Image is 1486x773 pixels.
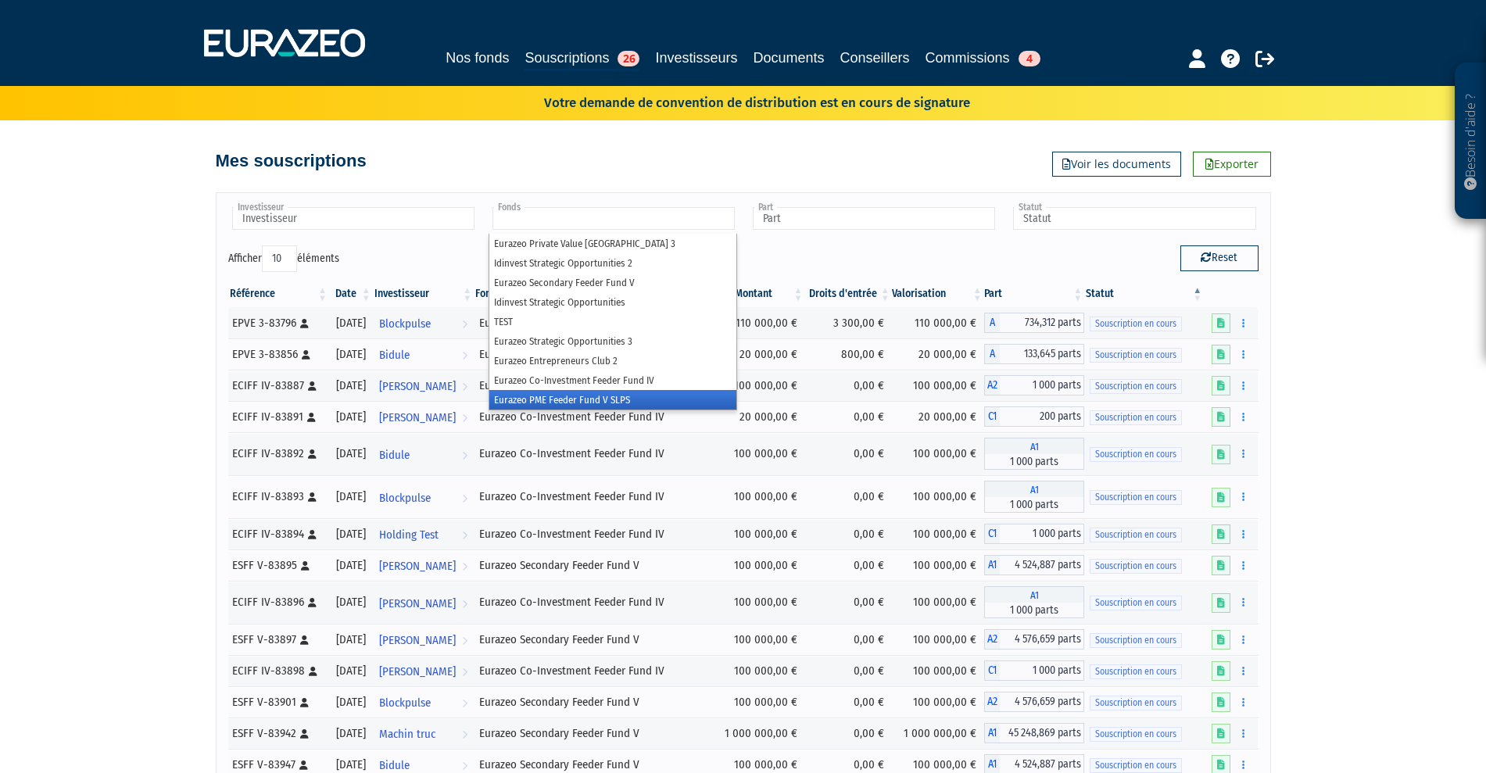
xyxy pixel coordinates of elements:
i: [Français] Personne physique [300,698,309,707]
td: 20 000,00 € [713,338,805,370]
span: [PERSON_NAME] [379,626,456,655]
span: 26 [618,51,639,66]
i: Voir l'investisseur [462,689,467,718]
i: Voir l'investisseur [462,484,467,513]
li: Eurazeo Strategic Opportunities 3 [489,331,736,351]
td: 100 000,00 € [892,686,984,718]
span: A1 [984,723,1000,743]
td: 0,00 € [805,655,892,686]
div: ECIFF IV-83892 [232,446,324,462]
td: 0,00 € [805,370,892,401]
i: [Français] Personne physique [308,530,317,539]
div: [DATE] [335,446,367,462]
div: [DATE] [335,632,367,648]
span: A1 [984,438,1085,454]
div: [DATE] [335,378,367,394]
a: Bidule [373,438,474,470]
a: Nos fonds [446,47,509,69]
li: Eurazeo Private Value [GEOGRAPHIC_DATA] 3 [489,234,736,253]
span: 4 576,659 parts [1000,692,1085,712]
i: Voir l'investisseur [462,626,467,655]
div: [DATE] [335,725,367,742]
span: Souscription en cours [1090,317,1182,331]
th: Statut : activer pour trier la colonne par ordre d&eacute;croissant [1084,281,1204,307]
a: Documents [754,47,825,69]
td: 1 000 000,00 € [892,718,984,749]
div: Eurazeo Secondary Feeder Fund V [479,757,707,773]
td: 100 000,00 € [892,370,984,401]
td: 100 000,00 € [892,624,984,655]
div: [DATE] [335,346,367,363]
div: A - Eurazeo Private Value Europe 3 [984,344,1085,364]
i: Voir l'investisseur [462,372,467,401]
td: 20 000,00 € [892,338,984,370]
div: C1 - Eurazeo Co-Investment Feeder Fund IV [984,524,1085,544]
li: Eurazeo Secondary Feeder Fund V [489,273,736,292]
th: Valorisation: activer pour trier la colonne par ordre croissant [892,281,984,307]
i: Voir l'investisseur [462,403,467,432]
div: [DATE] [335,409,367,425]
td: 100 000,00 € [713,518,805,549]
span: Souscription en cours [1090,379,1182,394]
span: A1 [984,586,1085,603]
i: [Français] Personne physique [300,319,309,328]
td: 100 000,00 € [892,518,984,549]
div: Eurazeo Secondary Feeder Fund V [479,557,707,574]
i: Voir l'investisseur [462,657,467,686]
td: 0,00 € [805,401,892,432]
a: Blockpulse [373,481,474,513]
div: Eurazeo Co-Investment Feeder Fund IV [479,526,707,542]
th: Part: activer pour trier la colonne par ordre croissant [984,281,1085,307]
td: 100 000,00 € [892,549,984,581]
span: 133,645 parts [1000,344,1085,364]
span: [PERSON_NAME] [379,552,456,581]
i: [Français] Personne physique [308,449,317,459]
label: Afficher éléments [228,245,339,272]
span: [PERSON_NAME] [379,403,456,432]
a: Machin truc [373,718,474,749]
div: ECIFF IV-83893 [232,488,324,505]
div: EPVE 3-83856 [232,346,324,363]
td: 0,00 € [805,432,892,475]
span: 1 000 parts [1000,660,1085,681]
div: ECIFF IV-83896 [232,594,324,610]
div: ECIFF IV-83894 [232,526,324,542]
li: TEST [489,312,736,331]
span: Souscription en cours [1090,696,1182,710]
button: Reset [1180,245,1259,270]
div: C1 - Eurazeo Co-Investment Feeder Fund IV [984,406,1085,427]
li: Eurazeo Co-Investment Feeder Fund IV [489,370,736,390]
td: 800,00 € [805,338,892,370]
span: A2 [984,692,1000,712]
th: Droits d'entrée: activer pour trier la colonne par ordre croissant [805,281,892,307]
td: 100 000,00 € [713,370,805,401]
span: A [984,313,1000,333]
td: 100 000,00 € [713,624,805,655]
span: Souscription en cours [1090,410,1182,425]
span: [PERSON_NAME] [379,372,456,401]
span: A [984,344,1000,364]
div: C1 - Eurazeo Co-Investment Feeder Fund IV [984,660,1085,681]
div: A1 - Eurazeo Co-Investment Feeder Fund IV [984,438,1085,470]
span: C1 [984,660,1000,681]
i: [Français] Personne physique [308,381,317,391]
span: Blockpulse [379,484,431,513]
li: Eurazeo PME Feeder Fund V SLPS [489,390,736,410]
i: Voir l'investisseur [462,341,467,370]
a: Exporter [1193,152,1271,177]
p: Votre demande de convention de distribution est en cours de signature [499,90,970,113]
td: 0,00 € [805,581,892,624]
div: A1 - Eurazeo Secondary Feeder Fund V [984,723,1085,743]
td: 110 000,00 € [713,307,805,338]
span: 1 000 parts [984,454,1085,470]
div: ESFF V-83897 [232,632,324,648]
div: Eurazeo Private Value [GEOGRAPHIC_DATA] 3 [479,346,707,363]
div: ESFF V-83895 [232,557,324,574]
div: ECIFF IV-83898 [232,663,324,679]
td: 0,00 € [805,549,892,581]
span: 4 [1019,51,1040,66]
a: [PERSON_NAME] [373,549,474,581]
td: 100 000,00 € [713,475,805,518]
a: Bidule [373,338,474,370]
a: Blockpulse [373,686,474,718]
